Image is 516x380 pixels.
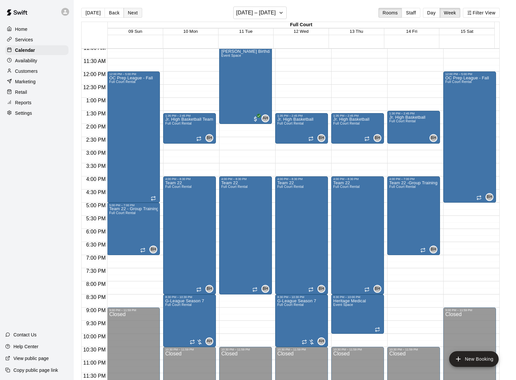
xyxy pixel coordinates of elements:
[331,176,384,294] div: 4:00 PM – 8:30 PM: Team 22
[208,134,213,142] span: Brandon Holmes
[196,287,201,292] span: Recurring event
[488,193,493,201] span: Brandon Holmes
[105,8,124,18] button: Back
[275,176,328,294] div: 4:00 PM – 8:30 PM: Team 22
[82,347,107,352] span: 10:30 PM
[82,373,107,379] span: 11:30 PM
[85,163,107,169] span: 3:30 PM
[165,303,192,307] span: Full Court Rental
[85,176,107,182] span: 4:00 PM
[109,211,136,215] span: Full Court Rental
[151,196,156,201] span: Recurring event
[277,185,304,189] span: Full Court Rental
[277,114,326,117] div: 1:35 PM – 2:45 PM
[5,87,68,97] div: Retail
[221,54,241,57] span: Event Space
[205,337,213,345] div: Alan Hyppolite
[252,287,258,292] span: Recurring event
[387,111,440,144] div: 1:30 PM – 2:45 PM: Jr. High Basketball
[207,135,212,141] span: BH
[165,185,192,189] span: Full Court Rental
[406,29,417,34] span: 14 Fri
[5,35,68,45] a: Services
[13,331,37,338] p: Contact Us
[431,246,436,253] span: BH
[196,136,201,141] span: Recurring event
[317,337,325,345] div: Alan Hyppolite
[85,229,107,234] span: 6:00 PM
[440,8,460,18] button: Week
[219,176,272,294] div: 4:00 PM – 8:30 PM: Team 22
[430,246,437,253] div: Brandon Holmes
[294,29,309,34] span: 12 Wed
[264,114,269,122] span: Alan Hyppolite
[128,29,142,34] button: 09 Sun
[431,135,436,141] span: BH
[486,193,493,201] div: Brandon Holmes
[308,287,314,292] span: Recurring event
[108,22,494,28] div: Full Court
[333,295,382,299] div: 8:30 PM – 10:00 PM
[277,122,304,125] span: Full Court Rental
[261,285,269,293] div: Brandon Holmes
[389,177,438,181] div: 4:00 PM – 7:00 PM
[333,303,353,307] span: Event Space
[85,308,107,313] span: 9:00 PM
[333,122,360,125] span: Full Court Rental
[205,285,213,293] div: Brandon Holmes
[13,355,49,362] p: View public page
[15,68,38,74] p: Customers
[275,113,328,144] div: 1:35 PM – 2:45 PM: Jr. High Basketball
[476,195,482,200] span: Recurring event
[107,71,160,203] div: 12:00 PM – 5:00 PM: OC Prep League - Fall
[190,339,195,345] span: Recurring event
[319,135,324,141] span: BH
[239,29,253,34] span: 11 Tue
[205,134,213,142] div: Brandon Holmes
[219,45,272,124] div: 11:00 AM – 2:00 PM: Hsu Birthday Party
[302,339,307,345] span: Recurring event
[208,285,213,293] span: Brandon Holmes
[277,303,304,307] span: Full Court Rental
[430,134,437,142] div: Brandon Holmes
[82,85,107,90] span: 12:30 PM
[402,8,420,18] button: Staff
[140,248,145,253] span: Recurring event
[109,204,158,207] div: 5:00 PM – 7:00 PM
[81,8,105,18] button: [DATE]
[319,286,324,292] span: BH
[15,78,36,85] p: Marketing
[5,77,68,87] div: Marketing
[152,246,157,253] span: Brandon Holmes
[85,321,107,326] span: 9:30 PM
[15,57,37,64] p: Availability
[277,348,326,351] div: 10:30 PM – 11:59 PM
[85,150,107,156] span: 3:00 PM
[5,56,68,66] a: Availability
[82,71,107,77] span: 12:00 PM
[5,98,68,108] a: Reports
[85,216,107,221] span: 5:30 PM
[5,24,68,34] div: Home
[82,360,107,366] span: 11:00 PM
[275,294,328,347] div: 8:30 PM – 10:30 PM: G-League Season 7
[461,29,473,34] button: 15 Sat
[420,248,426,253] span: Recurring event
[85,242,107,248] span: 6:30 PM
[263,286,268,292] span: BH
[85,294,107,300] span: 8:30 PM
[364,136,370,141] span: Recurring event
[165,295,214,299] div: 8:30 PM – 10:30 PM
[85,268,107,274] span: 7:30 PM
[445,80,472,84] span: Full Court Rental
[487,194,492,200] span: BH
[5,45,68,55] div: Calendar
[319,338,324,345] span: AH
[85,190,107,195] span: 4:30 PM
[15,99,31,106] p: Reports
[375,135,380,141] span: BH
[376,285,381,293] span: Brandon Holmes
[373,134,381,142] div: Brandon Holmes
